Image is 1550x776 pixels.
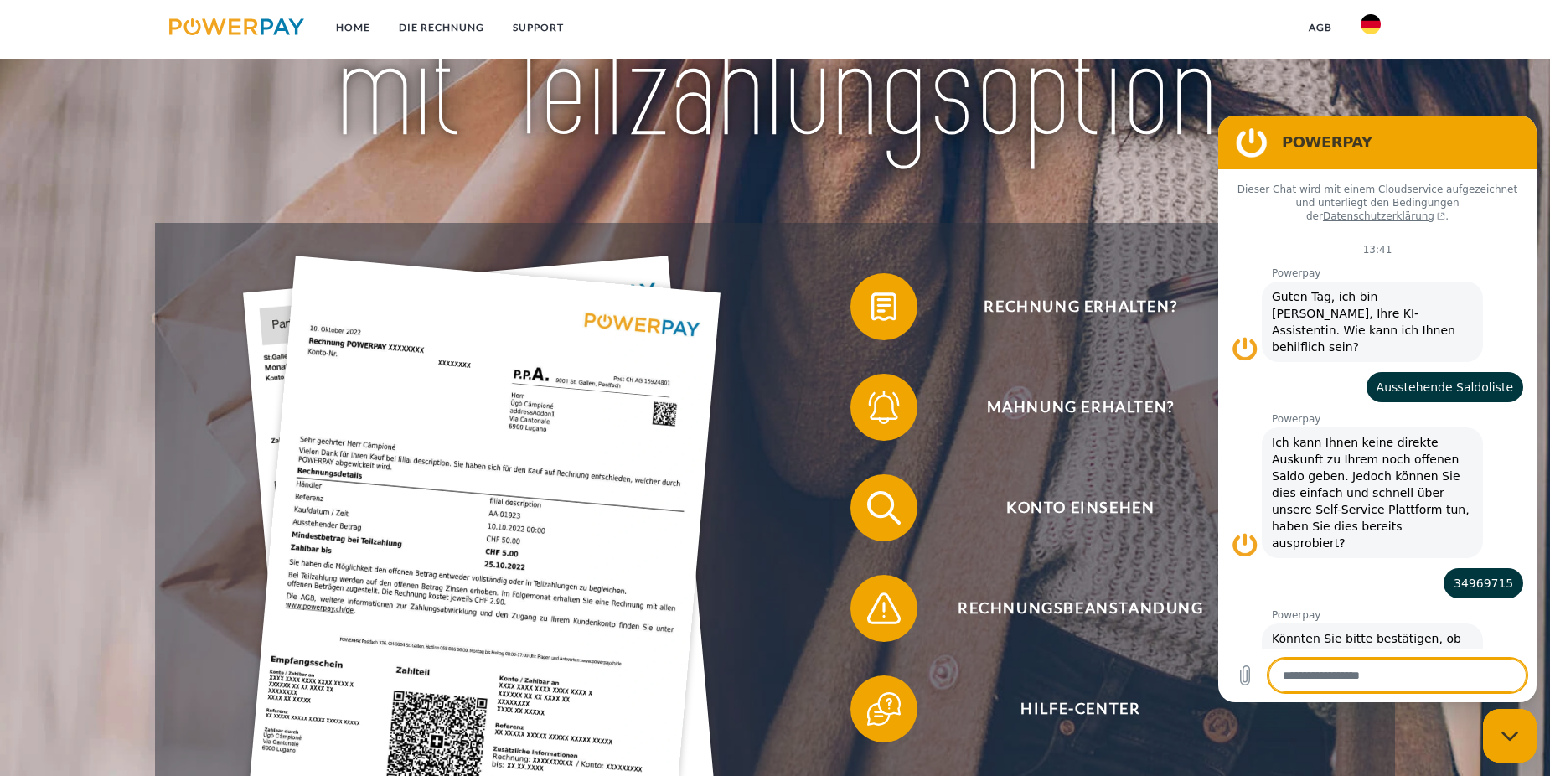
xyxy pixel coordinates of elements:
img: qb_warning.svg [863,587,905,629]
iframe: Schaltfläche zum Öffnen des Messaging-Fensters; Konversation läuft [1483,709,1537,763]
button: Mahnung erhalten? [850,374,1286,441]
img: logo-powerpay.svg [169,18,304,35]
button: Konto einsehen [850,474,1286,541]
button: Rechnungsbeanstandung [850,575,1286,642]
span: Mahnung erhalten? [876,374,1286,441]
img: qb_bill.svg [863,286,905,328]
img: qb_help.svg [863,688,905,730]
img: de [1361,14,1381,34]
a: agb [1294,13,1346,43]
span: Rechnungsbeanstandung [876,575,1286,642]
img: qb_search.svg [863,487,905,529]
a: SUPPORT [499,13,578,43]
a: Home [322,13,385,43]
span: Könnten Sie bitte bestätigen, ob sich die angegebene Nummer auf eine Saldoabfrage oder auf eine A... [54,516,256,597]
button: Datei hochladen [10,543,44,577]
span: Hilfe-Center [876,675,1286,742]
a: DIE RECHNUNG [385,13,499,43]
span: Konto einsehen [876,474,1286,541]
span: Rechnung erhalten? [876,273,1286,340]
img: qb_bell.svg [863,386,905,428]
button: Hilfe-Center [850,675,1286,742]
iframe: Messaging-Fenster [1218,116,1537,702]
button: Rechnung erhalten? [850,273,1286,340]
